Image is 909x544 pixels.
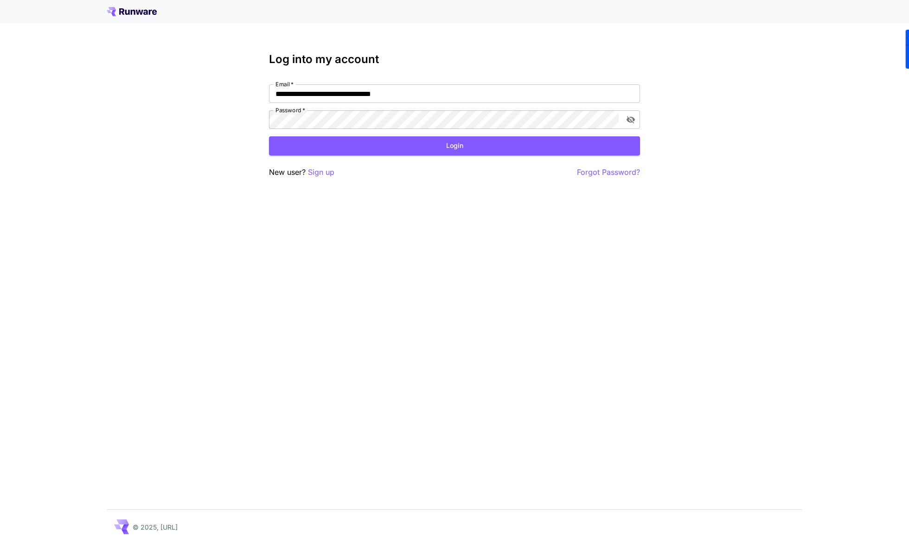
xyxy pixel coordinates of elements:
[269,136,640,155] button: Login
[622,111,639,128] button: toggle password visibility
[577,166,640,178] button: Forgot Password?
[133,522,178,532] p: © 2025, [URL]
[308,166,334,178] button: Sign up
[269,166,334,178] p: New user?
[269,53,640,66] h3: Log into my account
[275,106,305,114] label: Password
[275,80,294,88] label: Email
